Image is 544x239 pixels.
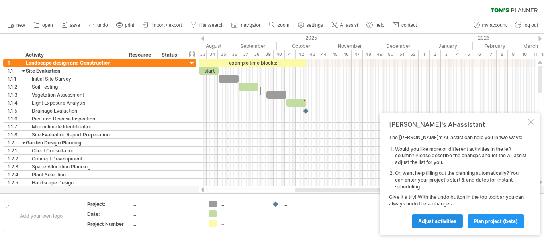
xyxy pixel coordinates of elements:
div: 9 [508,50,519,59]
a: plan project (beta) [468,214,524,228]
div: Site Evaluation Report Preparation [26,131,121,138]
div: December 2025 [374,42,423,50]
div: .... [133,201,200,207]
div: 4 [452,50,463,59]
div: January 2026 [423,42,473,50]
div: 1.1.4 [8,99,22,107]
div: February 2026 [473,42,517,50]
div: 2 [430,50,441,59]
span: zoom [278,22,289,28]
a: contact [391,20,419,30]
span: settings [307,22,323,28]
div: 48 [363,50,374,59]
div: 1.1 [8,67,22,75]
div: Light Exposure Analysis [26,99,121,107]
div: .... [133,221,200,227]
div: 37 [240,50,251,59]
div: 7 [485,50,497,59]
div: .... [221,210,264,217]
div: 44 [318,50,329,59]
div: 43 [307,50,318,59]
div: start [199,67,219,75]
a: print [114,20,137,30]
div: Date: [87,211,131,217]
div: Plant Selection [26,171,121,178]
div: Initial Site Survey [26,75,121,83]
span: new [16,22,25,28]
span: plan project (beta) [474,218,518,224]
div: September 2025 [229,42,277,50]
div: example time blocks: [199,59,306,67]
span: import / export [151,22,182,28]
a: save [59,20,82,30]
a: my account [472,20,509,30]
div: Microclimate Identification [26,123,121,130]
span: save [70,22,80,28]
span: help [375,22,384,28]
div: 49 [374,50,385,59]
a: filter/search [188,20,226,30]
div: 1.2.4 [8,171,22,178]
span: print [125,22,134,28]
div: Drainage Evaluation [26,107,121,115]
span: Adjust activities [418,218,456,224]
div: 46 [340,50,352,59]
div: 50 [385,50,396,59]
div: November 2025 [326,42,374,50]
div: Project Number [87,221,131,227]
span: my account [482,22,507,28]
div: 10 [519,50,530,59]
a: open [31,20,55,30]
a: new [6,20,27,30]
div: 1.1.8 [8,131,22,138]
div: 40 [274,50,285,59]
div: 1.2.3 [8,163,22,170]
div: 3 [441,50,452,59]
div: .... [221,201,264,207]
div: Add your own logo [4,201,78,231]
a: import / export [141,20,184,30]
span: open [42,22,53,28]
a: log out [513,20,540,30]
a: zoom [267,20,292,30]
div: Garden Design Planning [26,139,121,146]
div: 11 [530,50,541,59]
div: 33 [196,50,207,59]
div: 52 [407,50,419,59]
div: Hardscape Design [26,179,121,186]
div: 1.1.5 [8,107,22,115]
li: Would you like more or different activities in the left column? Please describe the changes and l... [395,146,526,166]
a: help [364,20,387,30]
div: 6 [474,50,485,59]
div: 5 [463,50,474,59]
div: 39 [262,50,274,59]
div: 47 [352,50,363,59]
div: Status [162,51,179,59]
a: Adjust activities [412,214,463,228]
div: 1.1.3 [8,91,22,99]
div: 1.2.1 [8,147,22,154]
div: Project: [87,201,131,207]
div: 8 [497,50,508,59]
div: 36 [229,50,240,59]
div: Pest and Disease Inspection [26,115,121,122]
div: 42 [296,50,307,59]
a: navigator [230,20,263,30]
span: log out [524,22,538,28]
div: Resource [129,51,153,59]
div: 1.2.2 [8,155,22,162]
div: 1.2.5 [8,179,22,186]
div: October 2025 [277,42,326,50]
a: AI assist [329,20,360,30]
div: 1.1.6 [8,115,22,122]
div: 1 [419,50,430,59]
div: Site Evaluation [26,67,121,75]
div: 1.1.1 [8,75,22,83]
div: [PERSON_NAME]'s AI-assistant [389,120,526,128]
span: navigator [241,22,260,28]
span: filter/search [199,22,224,28]
div: 41 [285,50,296,59]
div: 51 [396,50,407,59]
div: August 2025 [180,42,229,50]
a: settings [296,20,325,30]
